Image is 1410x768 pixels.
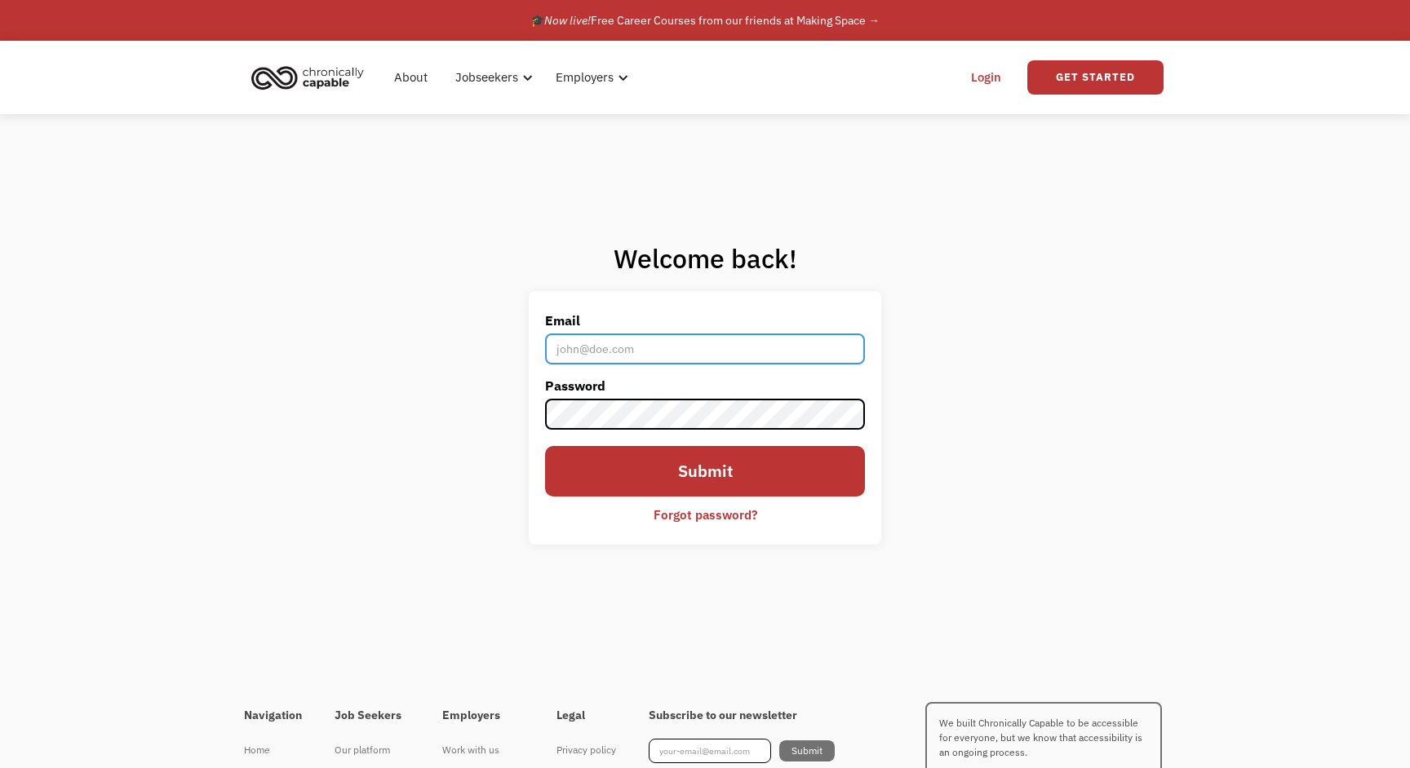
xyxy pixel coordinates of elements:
[556,708,616,723] h4: Legal
[649,708,835,723] h4: Subscribe to our newsletter
[654,505,757,524] div: Forgot password?
[530,11,880,30] div: 🎓 Free Career Courses from our friends at Making Space →
[335,739,410,761] a: Our platform
[335,740,410,760] div: Our platform
[545,373,865,399] label: Password
[1027,60,1164,95] a: Get Started
[455,68,518,87] div: Jobseekers
[442,708,524,723] h4: Employers
[556,739,616,761] a: Privacy policy
[649,739,835,763] form: Footer Newsletter
[556,740,616,760] div: Privacy policy
[545,446,865,497] input: Submit
[641,501,769,528] a: Forgot password?
[545,333,865,364] input: john@doe.com
[544,13,591,28] em: Now live!
[446,51,538,104] div: Jobseekers
[244,740,302,760] div: Home
[556,68,614,87] div: Employers
[649,739,771,763] input: your-email@email.com
[779,740,835,761] input: Submit
[442,740,524,760] div: Work with us
[246,60,369,95] img: Chronically Capable logo
[246,60,376,95] a: home
[442,739,524,761] a: Work with us
[545,307,865,528] form: Email Form 2
[529,242,881,275] h1: Welcome back!
[384,51,437,104] a: About
[546,51,633,104] div: Employers
[335,708,410,723] h4: Job Seekers
[244,739,302,761] a: Home
[545,307,865,333] label: Email
[961,51,1011,104] a: Login
[244,708,302,723] h4: Navigation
